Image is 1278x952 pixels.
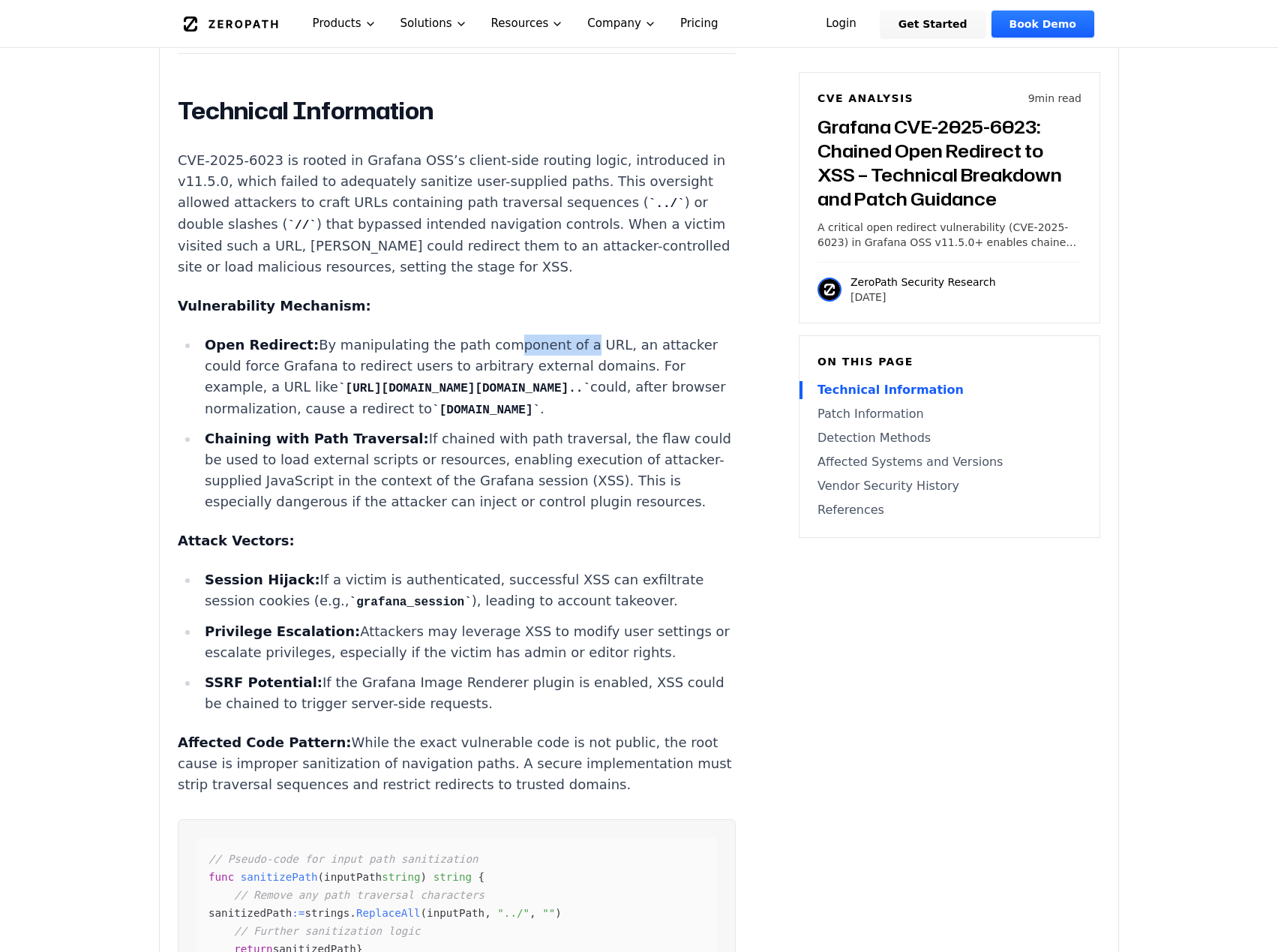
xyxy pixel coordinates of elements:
code: grafana_session [349,596,472,609]
h6: On this page [817,354,1081,369]
strong: Chaining with Path Traversal: [205,431,429,446]
span: // Pseudo-code for input path sanitization [208,853,478,865]
span: "../" [497,907,529,919]
a: Detection Methods [817,429,1081,447]
span: ) [421,871,427,883]
span: ReplaceAll [356,907,421,919]
span: string [433,871,472,883]
li: If the Grafana Image Renderer plugin is enabled, XSS could be chained to trigger server-side requ... [199,672,736,714]
span: := [292,907,304,919]
p: While the exact vulnerable code is not public, the root cause is improper sanitization of navigat... [178,732,736,795]
span: { [478,871,485,883]
p: [DATE] [850,290,996,305]
strong: Affected Code Pattern: [178,734,351,750]
li: By manipulating the path component of a URL, an attacker could force Grafana to redirect users to... [199,335,736,420]
code: // [287,219,316,233]
code: ../ [649,197,685,211]
p: ZeroPath Security Research [850,275,996,290]
strong: Vulnerability Mechanism: [178,298,371,314]
span: sanitizedPath [208,907,292,919]
a: Login [808,11,874,38]
p: CVE-2025-6023 is rooted in Grafana OSS’s client-side routing logic, introduced in v11.5.0, which ... [178,150,736,278]
li: If chained with path traversal, the flaw could be used to load external scripts or resources, ena... [199,428,736,512]
span: ( [318,871,325,883]
a: Affected Systems and Versions [817,453,1081,471]
span: sanitizePath [241,871,318,883]
span: . [349,907,356,919]
span: inputPath [427,907,484,919]
a: Patch Information [817,405,1081,423]
span: strings [304,907,349,919]
a: References [817,501,1081,519]
a: Book Demo [991,11,1094,38]
strong: Open Redirect: [205,337,319,353]
span: // Remove any path traversal characters [234,889,484,901]
img: ZeroPath Security Research [817,278,841,302]
span: ( [421,907,427,919]
strong: Privilege Escalation: [205,623,360,639]
code: [URL][DOMAIN_NAME][DOMAIN_NAME].. [338,382,590,395]
span: "" [542,907,555,919]
p: 9 min read [1028,91,1081,106]
span: ) [555,907,562,919]
a: Vendor Security History [817,477,1081,495]
span: string [382,871,420,883]
code: [DOMAIN_NAME] [432,404,540,417]
strong: Attack Vectors: [178,533,295,548]
span: , [529,907,536,919]
a: Technical Information [817,381,1081,399]
a: Get Started [880,11,985,38]
h3: Grafana CVE-2025-6023: Chained Open Redirect to XSS – Technical Breakdown and Patch Guidance [817,115,1081,211]
span: , [484,907,491,919]
span: inputPath [324,871,382,883]
li: Attackers may leverage XSS to modify user settings or escalate privileges, especially if the vict... [199,621,736,663]
h6: CVE Analysis [817,91,913,106]
h2: Technical Information [178,96,736,126]
strong: Session Hijack: [205,572,320,587]
strong: SSRF Potential: [205,674,322,690]
li: If a victim is authenticated, successful XSS can exfiltrate session cookies (e.g., ), leading to ... [199,569,736,612]
span: // Further sanitization logic [234,925,420,937]
span: func [208,871,234,883]
p: A critical open redirect vulnerability (CVE-2025-6023) in Grafana OSS v11.5.0+ enables chained XS... [817,220,1081,250]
